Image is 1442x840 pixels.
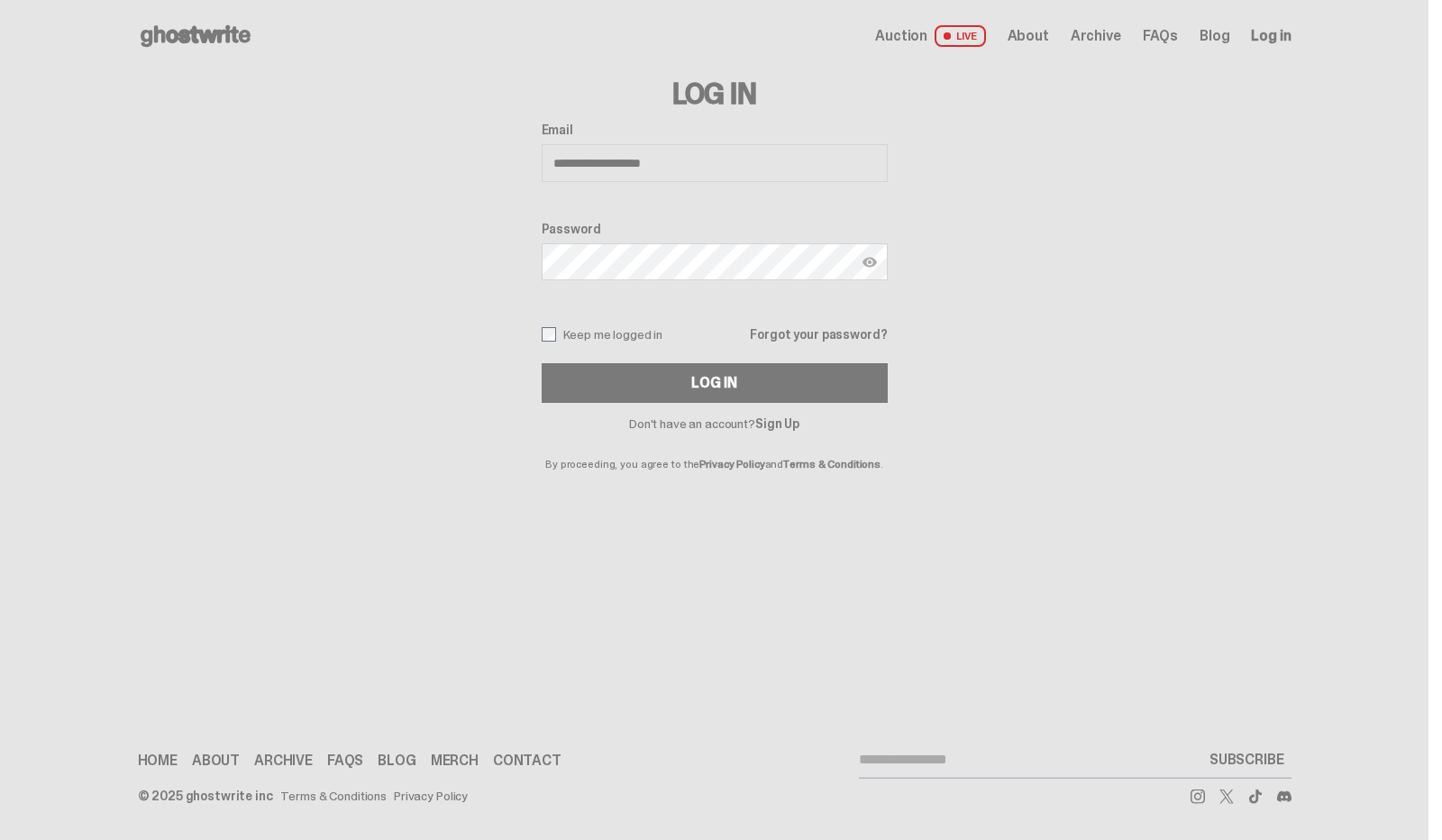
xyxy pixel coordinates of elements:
label: Email [542,123,888,137]
a: Terms & Conditions [783,457,881,471]
a: FAQs [327,753,363,768]
input: Keep me logged in [542,327,556,342]
a: Terms & Conditions [280,790,387,802]
p: Don't have an account? [542,417,888,430]
a: About [1008,29,1049,43]
span: Auction [875,29,927,43]
a: Blog [378,753,415,768]
a: Merch [431,753,479,768]
a: Blog [1200,29,1229,43]
a: Contact [493,753,561,768]
div: Log In [691,376,736,390]
a: Archive [254,753,313,768]
a: Privacy Policy [394,790,468,802]
p: By proceeding, you agree to the and . [542,430,888,470]
button: SUBSCRIBE [1202,742,1291,778]
a: Forgot your password? [750,328,887,341]
label: Keep me logged in [542,327,663,342]
a: Home [138,753,178,768]
label: Password [542,222,888,236]
img: Show password [862,255,877,269]
a: FAQs [1143,29,1178,43]
a: Log in [1251,29,1291,43]
a: Archive [1071,29,1121,43]
h3: Log In [542,79,888,108]
div: © 2025 ghostwrite inc [138,790,273,802]
a: Sign Up [755,415,799,432]
a: Privacy Policy [699,457,764,471]
a: Auction LIVE [875,25,985,47]
span: LIVE [935,25,986,47]
a: About [192,753,240,768]
button: Log In [542,363,888,403]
